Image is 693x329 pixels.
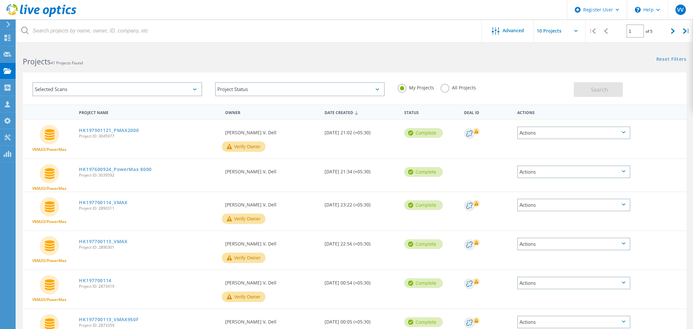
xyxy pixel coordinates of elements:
[32,259,67,263] span: VMAX3/PowerMax
[215,82,385,96] div: Project Status
[404,317,443,327] div: Complete
[32,82,202,96] div: Selected Scans
[6,14,76,18] a: Live Optics Dashboard
[79,323,218,327] span: Project ID: 2873359
[321,159,401,180] div: [DATE] 21:34 (+05:30)
[321,192,401,214] div: [DATE] 23:22 (+05:30)
[32,148,67,151] span: VMAX3/PowerMax
[404,200,443,210] div: Complete
[32,298,67,302] span: VMAX3/PowerMax
[32,187,67,191] span: VMAX3/PowerMax
[76,106,222,118] div: Project Name
[222,159,321,180] div: [PERSON_NAME] V, Dell
[591,86,608,93] span: Search
[404,128,443,138] div: Complete
[222,270,321,292] div: [PERSON_NAME] V, Dell
[79,317,138,322] a: HK197700113_VMAX950F
[517,165,630,178] div: Actions
[646,29,652,34] span: of 5
[517,238,630,250] div: Actions
[404,239,443,249] div: Complete
[404,167,443,177] div: Complete
[79,206,218,210] span: Project ID: 2890311
[222,192,321,214] div: [PERSON_NAME] V, Dell
[586,20,599,43] div: |
[401,106,461,118] div: Status
[321,270,401,292] div: [DATE] 00:54 (+05:30)
[79,167,152,172] a: HK197600924_PowerMax 8000
[222,292,265,302] button: Verify Owner
[51,60,83,66] span: 41 Projects Found
[79,284,218,288] span: Project ID: 2873419
[222,214,265,224] button: Verify Owner
[16,20,482,42] input: Search projects by name, owner, ID, company, etc
[503,28,524,33] span: Advanced
[677,7,684,12] span: VV
[222,120,321,141] div: [PERSON_NAME] V, Dell
[222,231,321,253] div: [PERSON_NAME] V, Dell
[574,82,623,97] button: Search
[517,199,630,211] div: Actions
[635,7,641,13] svg: \n
[222,253,265,263] button: Verify Owner
[321,120,401,141] div: [DATE] 21:02 (+05:30)
[517,277,630,289] div: Actions
[79,200,127,205] a: HK197700114_VMAX
[32,220,67,224] span: VMAX3/PowerMax
[79,134,218,138] span: Project ID: 3045977
[321,106,401,118] div: Date Created
[79,245,218,249] span: Project ID: 2890301
[441,84,476,90] label: All Projects
[79,278,111,283] a: HK197700114
[23,56,51,67] b: Projects
[321,231,401,253] div: [DATE] 22:56 (+05:30)
[398,84,434,90] label: My Projects
[514,106,634,118] div: Actions
[79,128,139,133] a: HK197901121_PMAX2000
[404,278,443,288] div: Complete
[222,106,321,118] div: Owner
[79,173,218,177] span: Project ID: 3039592
[461,106,514,118] div: Deal Id
[222,141,265,152] button: Verify Owner
[656,57,687,62] a: Reset Filters
[517,316,630,328] div: Actions
[517,126,630,139] div: Actions
[680,20,693,43] div: |
[79,239,127,244] a: HK197700113_VMAX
